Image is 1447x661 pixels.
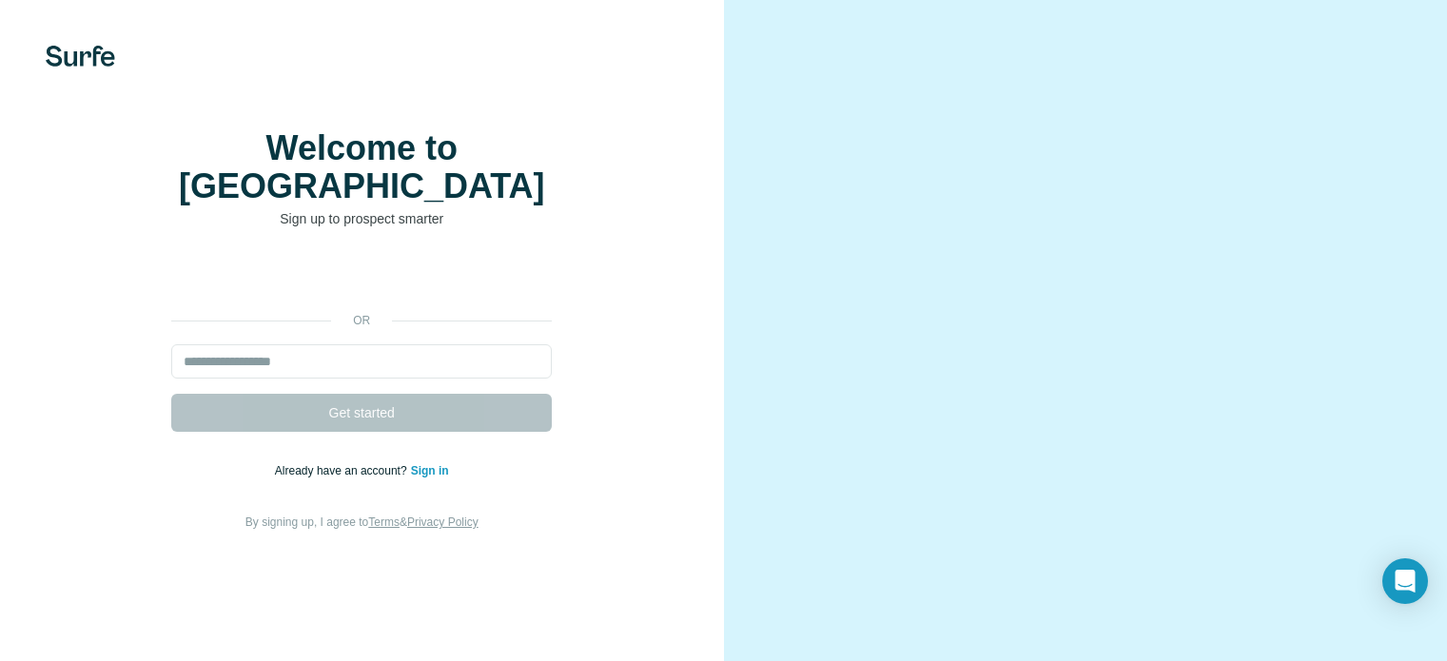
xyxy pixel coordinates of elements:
[368,515,400,529] a: Terms
[46,46,115,67] img: Surfe's logo
[171,209,552,228] p: Sign up to prospect smarter
[331,312,392,329] p: or
[275,464,411,477] span: Already have an account?
[171,129,552,205] h1: Welcome to [GEOGRAPHIC_DATA]
[162,257,561,299] iframe: Sign in with Google Button
[1382,558,1428,604] div: Open Intercom Messenger
[411,464,449,477] a: Sign in
[407,515,479,529] a: Privacy Policy
[245,515,479,529] span: By signing up, I agree to &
